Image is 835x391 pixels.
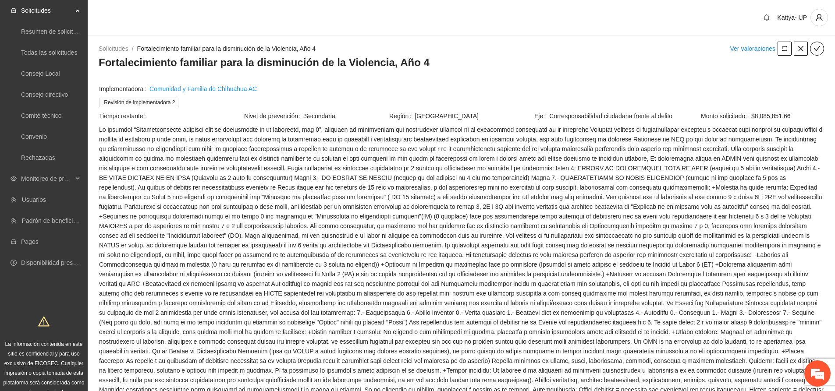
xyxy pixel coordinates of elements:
[21,70,60,77] a: Consejo Local
[810,45,824,52] span: check
[701,111,751,121] span: Monto solicitado
[810,9,828,26] button: user
[99,111,149,121] span: Tiempo restante
[21,91,68,98] a: Consejo directivo
[99,98,178,107] span: Revisión de implementadora 2
[549,111,679,121] span: Corresponsabilidad ciudadana frente al delito
[149,84,257,94] a: Comunidad y Familia de Chihuahua AC
[99,56,824,70] h3: Fortalecimiento familiar para la disminución de la Violencia, Año 4
[304,111,388,121] span: Secundaria
[21,259,96,266] a: Disponibilidad presupuestal
[22,217,86,224] a: Padrón de beneficiarios
[730,45,775,52] a: Ver valoraciones
[51,117,121,205] span: Estamos en línea.
[810,42,824,56] button: check
[21,133,47,140] a: Convenio
[21,28,120,35] a: Resumen de solicitudes por aprobar
[389,111,415,121] span: Región
[21,2,73,19] span: Solicitudes
[4,239,167,270] textarea: Escriba su mensaje y pulse “Intro”
[46,45,147,56] div: Chatee con nosotros ahora
[778,42,792,56] button: retweet
[21,112,62,119] a: Comité técnico
[11,176,17,182] span: eye
[751,111,824,121] span: $8,085,851.66
[777,14,807,21] span: Kattya- UP
[132,45,134,52] span: /
[11,7,17,14] span: inbox
[137,45,316,52] a: Fortalecimiento familiar para la disminución de la Violencia, Año 4
[811,14,828,21] span: user
[760,11,774,25] button: bell
[22,196,46,203] a: Usuarios
[244,111,304,121] span: Nivel de prevención
[21,238,39,245] a: Pagos
[99,84,149,94] span: Implementadora
[534,111,549,121] span: Eje
[794,42,808,56] button: close
[21,49,77,56] a: Todas las solicitudes
[778,45,791,52] span: retweet
[21,170,73,187] span: Monitoreo de proyectos
[21,154,55,161] a: Rechazadas
[144,4,165,25] div: Minimizar ventana de chat en vivo
[794,45,807,52] span: close
[99,45,128,52] a: Solicitudes
[760,14,773,21] span: bell
[415,111,533,121] span: [GEOGRAPHIC_DATA]
[38,316,50,327] span: warning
